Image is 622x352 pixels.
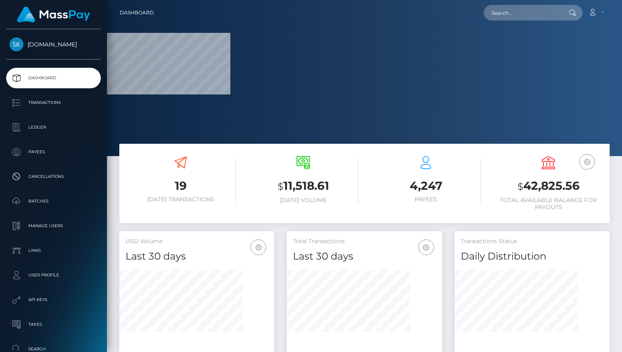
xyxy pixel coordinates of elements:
p: Ledger [9,121,97,133]
p: API Keys [9,294,97,306]
h3: 42,825.56 [493,178,603,195]
span: [DOMAIN_NAME] [6,41,101,48]
h5: USD Volume [125,237,268,246]
p: Cancellations [9,170,97,183]
h3: 19 [125,178,236,194]
small: $ [518,181,523,192]
a: Taxes [6,314,101,335]
h6: [DATE] Transactions [125,196,236,203]
h3: 11,518.61 [248,178,358,195]
p: Payees [9,146,97,158]
p: Transactions [9,97,97,109]
a: API Keys [6,290,101,310]
p: Manage Users [9,220,97,232]
a: Batches [6,191,101,212]
p: Taxes [9,318,97,331]
h6: Payees [371,196,481,203]
small: $ [278,181,283,192]
input: Search... [484,5,561,21]
h4: Last 30 days [293,249,436,264]
p: Dashboard [9,72,97,84]
h4: Daily Distribution [461,249,603,264]
p: Links [9,244,97,257]
h5: Total Transactions [293,237,436,246]
p: Batches [9,195,97,207]
a: Links [6,240,101,261]
h3: 4,247 [371,178,481,194]
img: MassPay Logo [17,7,90,23]
a: Cancellations [6,166,101,187]
a: User Profile [6,265,101,285]
h4: Last 30 days [125,249,268,264]
a: Dashboard [120,4,154,21]
a: Dashboard [6,68,101,88]
a: Payees [6,142,101,162]
a: Transactions [6,92,101,113]
a: Ledger [6,117,101,138]
a: Manage Users [6,216,101,236]
p: User Profile [9,269,97,281]
img: Skin.Land [9,37,23,51]
h5: Transactions Status [461,237,603,246]
h6: Total Available Balance for Payouts [493,197,603,211]
h6: [DATE] Volume [248,197,358,204]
